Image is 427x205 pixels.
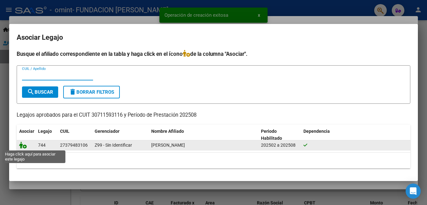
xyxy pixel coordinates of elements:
[38,143,46,148] span: 744
[17,111,410,119] p: Legajos aprobados para el CUIT 30711593116 y Período de Prestación 202508
[38,129,52,134] span: Legajo
[406,184,421,199] div: Open Intercom Messenger
[60,142,88,149] div: 27379483106
[17,32,410,44] h2: Asociar Legajo
[301,125,411,145] datatable-header-cell: Dependencia
[303,129,330,134] span: Dependencia
[63,86,120,98] button: Borrar Filtros
[149,125,258,145] datatable-header-cell: Nombre Afiliado
[17,50,410,58] h4: Busque el afiliado correspondiente en la tabla y haga click en el ícono de la columna "Asociar".
[17,125,36,145] datatable-header-cell: Asociar
[27,89,53,95] span: Buscar
[261,129,282,141] span: Periodo Habilitado
[22,86,58,98] button: Buscar
[60,129,69,134] span: CUIL
[36,125,58,145] datatable-header-cell: Legajo
[95,129,119,134] span: Gerenciador
[69,88,76,96] mat-icon: delete
[58,125,92,145] datatable-header-cell: CUIL
[17,153,410,168] div: 1 registros
[261,142,298,149] div: 202502 a 202508
[151,129,184,134] span: Nombre Afiliado
[92,125,149,145] datatable-header-cell: Gerenciador
[151,143,185,148] span: MONTEPAGANO MARIA MERCEDES
[95,143,132,148] span: Z99 - Sin Identificar
[258,125,301,145] datatable-header-cell: Periodo Habilitado
[27,88,35,96] mat-icon: search
[69,89,114,95] span: Borrar Filtros
[19,129,34,134] span: Asociar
